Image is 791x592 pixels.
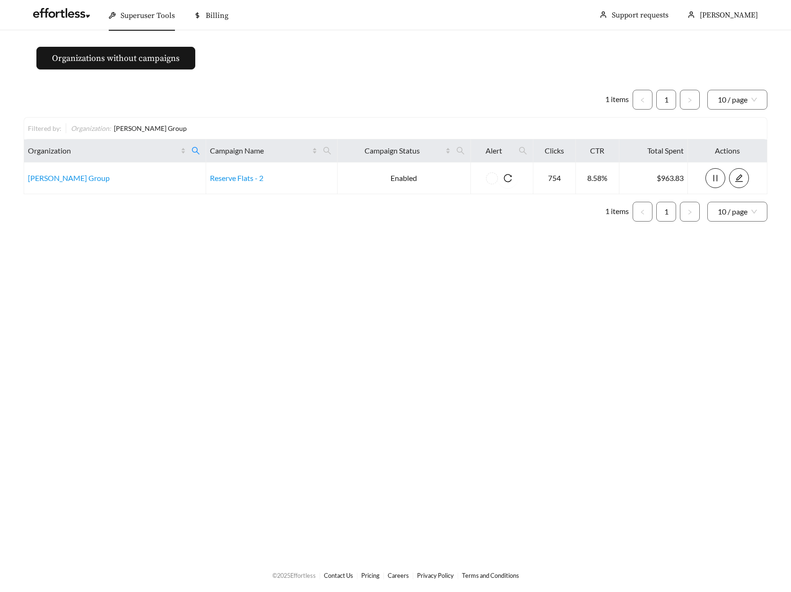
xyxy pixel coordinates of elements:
span: right [687,97,693,103]
a: edit [729,173,749,182]
a: Support requests [612,10,669,20]
button: right [680,90,700,110]
span: © 2025 Effortless [272,572,316,579]
span: search [191,146,200,155]
a: Privacy Policy [417,572,454,579]
span: right [687,209,693,215]
a: [PERSON_NAME] Group [28,173,110,182]
td: 8.58% [576,163,619,194]
td: Enabled [338,163,471,194]
button: edit [729,168,749,188]
button: left [633,90,652,110]
span: Campaign Name [210,145,310,156]
span: Organization : [71,124,111,132]
span: Billing [206,11,228,20]
span: search [452,143,469,158]
span: 10 / page [718,90,757,109]
span: search [188,143,204,158]
li: 1 items [605,202,629,222]
span: reload [498,174,518,182]
button: reload [498,168,518,188]
li: Previous Page [633,90,652,110]
span: Organizations without campaigns [52,52,180,65]
div: Page Size [707,90,767,110]
span: left [640,97,645,103]
span: edit [730,174,748,182]
div: Filtered by: [28,123,66,133]
li: Next Page [680,202,700,222]
a: Careers [388,572,409,579]
span: pause [706,174,725,182]
button: left [633,202,652,222]
span: [PERSON_NAME] [700,10,758,20]
li: 1 items [605,90,629,110]
div: Page Size [707,202,767,222]
li: 1 [656,90,676,110]
span: search [456,146,465,155]
span: search [323,146,331,155]
button: Organizations without campaigns [36,47,195,69]
span: search [319,143,335,158]
a: 1 [657,90,676,109]
td: $963.83 [619,163,688,194]
span: Superuser Tools [121,11,175,20]
td: 754 [533,163,575,194]
a: 1 [657,202,676,221]
span: left [640,209,645,215]
button: pause [705,168,725,188]
th: CTR [576,139,619,163]
li: 1 [656,202,676,222]
span: Alert [475,145,513,156]
a: Pricing [361,572,380,579]
li: Next Page [680,90,700,110]
span: [PERSON_NAME] Group [114,124,187,132]
span: search [519,146,527,155]
th: Total Spent [619,139,688,163]
a: Terms and Conditions [462,572,519,579]
th: Clicks [533,139,575,163]
span: 10 / page [718,202,757,221]
span: Campaign Status [341,145,443,156]
button: right [680,202,700,222]
li: Previous Page [633,202,652,222]
span: Organization [28,145,179,156]
th: Actions [688,139,767,163]
a: Reserve Flats - 2 [210,173,263,182]
a: Contact Us [324,572,353,579]
span: search [515,143,531,158]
